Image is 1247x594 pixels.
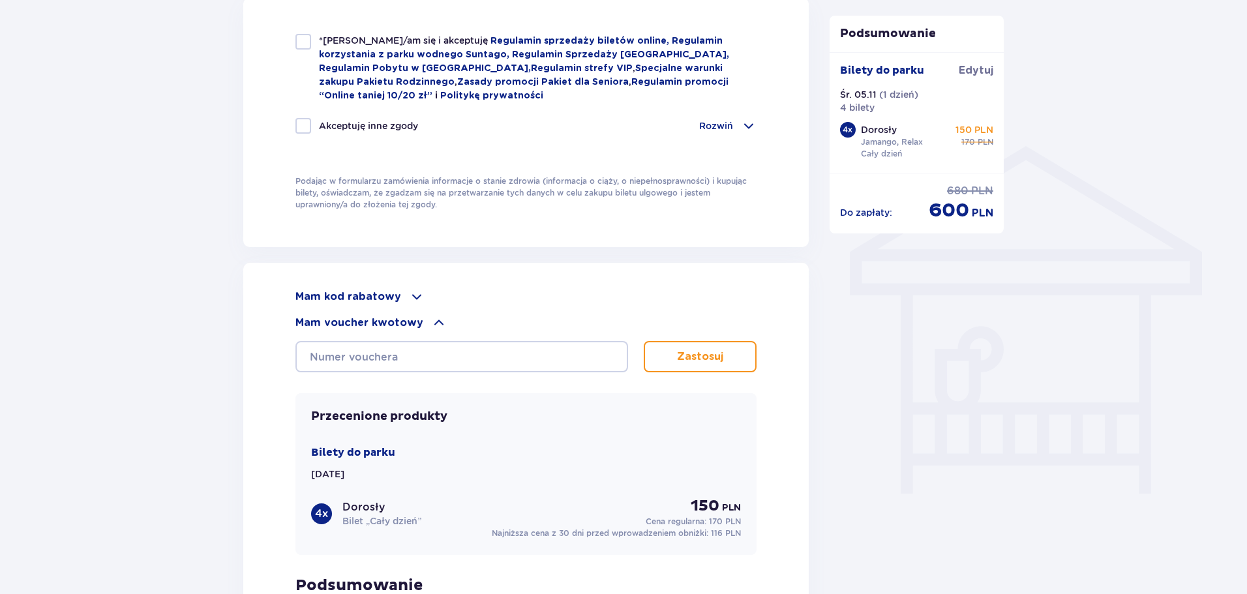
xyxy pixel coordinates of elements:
[961,136,975,148] span: 170
[492,527,741,539] p: Najniższa cena z 30 dni przed wprowadzeniem obniżki:
[947,184,969,198] span: 680
[861,148,902,160] p: Cały dzień
[644,341,757,372] button: Zastosuj
[840,63,924,78] p: Bilety do parku
[722,501,741,514] span: PLN
[861,136,923,148] p: Jamango, Relax
[319,119,418,132] p: Akceptuję inne zgody
[691,496,719,516] span: 150
[677,349,723,364] p: Zastosuj
[311,409,447,424] p: Przecenione produkty
[840,101,875,114] p: 4 bilety
[457,78,629,87] a: Zasady promocji Pakiet dla Seniora
[512,50,729,59] a: Regulamin Sprzedaży [GEOGRAPHIC_DATA],
[709,516,741,526] span: 170 PLN
[531,64,633,73] a: Regulamin strefy VIP
[319,35,490,46] span: *[PERSON_NAME]/am się i akceptuję
[978,136,993,148] span: PLN
[295,290,401,304] p: Mam kod rabatowy
[435,91,440,100] span: i
[955,123,993,136] p: 150 PLN
[830,26,1004,42] p: Podsumowanie
[646,516,741,527] p: Cena regularna:
[840,206,892,219] p: Do zapłaty :
[840,88,877,101] p: Śr. 05.11
[972,206,993,220] span: PLN
[319,64,531,73] a: Regulamin Pobytu w [GEOGRAPHIC_DATA],
[311,445,395,460] p: Bilety do parku
[879,88,918,101] p: ( 1 dzień )
[699,119,733,132] p: Rozwiń
[319,34,757,102] p: , , ,
[311,503,332,524] div: 4 x
[490,37,672,46] a: Regulamin sprzedaży biletów online,
[711,528,741,538] span: 116 PLN
[342,514,421,527] p: Bilet „Cały dzień”
[971,184,993,198] span: PLN
[959,63,993,78] span: Edytuj
[840,122,856,138] div: 4 x
[861,123,897,136] p: Dorosły
[295,175,757,211] p: Podając w formularzu zamówienia informacje o stanie zdrowia (informacja o ciąży, o niepełnosprawn...
[295,316,423,330] p: Mam voucher kwotowy
[295,341,628,372] input: Numer vouchera
[929,198,969,223] span: 600
[440,91,543,100] a: Politykę prywatności
[311,468,344,481] p: [DATE]
[342,500,385,514] p: Dorosły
